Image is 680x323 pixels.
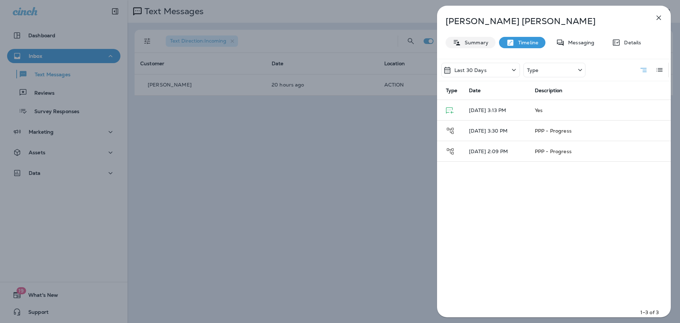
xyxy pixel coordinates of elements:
[535,88,563,94] span: Description
[469,87,481,94] span: Date
[469,107,523,113] p: [DATE] 3:13 PM
[461,40,488,45] p: Summary
[636,63,651,77] button: Summary View
[469,149,523,154] p: [DATE] 2:09 PM
[535,107,543,113] span: Yes
[640,309,659,316] p: 1–3 of 3
[446,107,454,113] span: Text Message - Received
[454,67,487,73] p: Last 30 Days
[446,147,455,154] span: Journey
[535,148,572,155] span: PPP - Progress
[446,87,458,94] span: Type
[446,16,639,26] p: [PERSON_NAME] [PERSON_NAME]
[515,40,538,45] p: Timeline
[469,128,523,134] p: [DATE] 3:30 PM
[527,67,539,73] p: Type
[652,63,667,77] button: Log View
[620,40,641,45] p: Details
[565,40,594,45] p: Messaging
[535,128,572,134] span: PPP - Progress
[446,127,455,133] span: Journey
